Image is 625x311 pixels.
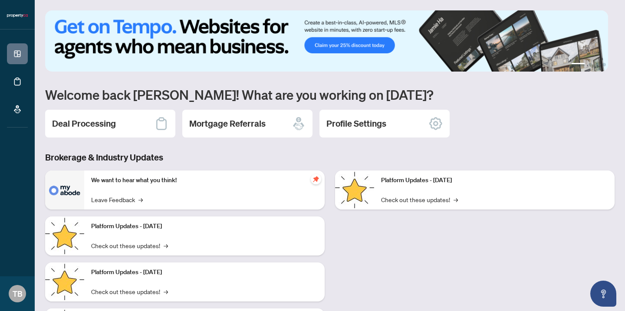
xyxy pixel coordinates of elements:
[45,86,615,103] h1: Welcome back [PERSON_NAME]! What are you working on [DATE]?
[571,63,585,66] button: 1
[45,170,84,210] img: We want to hear what you think!
[91,176,318,185] p: We want to hear what you think!
[602,63,606,66] button: 4
[189,118,266,130] h2: Mortgage Referrals
[91,195,143,204] a: Leave Feedback→
[7,13,28,18] img: logo
[45,262,84,301] img: Platform Updates - July 21, 2025
[381,176,608,185] p: Platform Updates - [DATE]
[454,195,458,204] span: →
[381,195,458,204] a: Check out these updates!→
[595,63,599,66] button: 3
[45,151,615,164] h3: Brokerage & Industry Updates
[164,287,168,296] span: →
[589,63,592,66] button: 2
[335,170,374,210] img: Platform Updates - June 23, 2025
[311,174,321,184] span: pushpin
[138,195,143,204] span: →
[590,281,616,307] button: Open asap
[326,118,386,130] h2: Profile Settings
[52,118,116,130] h2: Deal Processing
[45,216,84,255] img: Platform Updates - September 16, 2025
[45,10,608,72] img: Slide 0
[91,222,318,231] p: Platform Updates - [DATE]
[13,288,23,300] span: TB
[91,287,168,296] a: Check out these updates!→
[164,241,168,250] span: →
[91,268,318,277] p: Platform Updates - [DATE]
[91,241,168,250] a: Check out these updates!→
